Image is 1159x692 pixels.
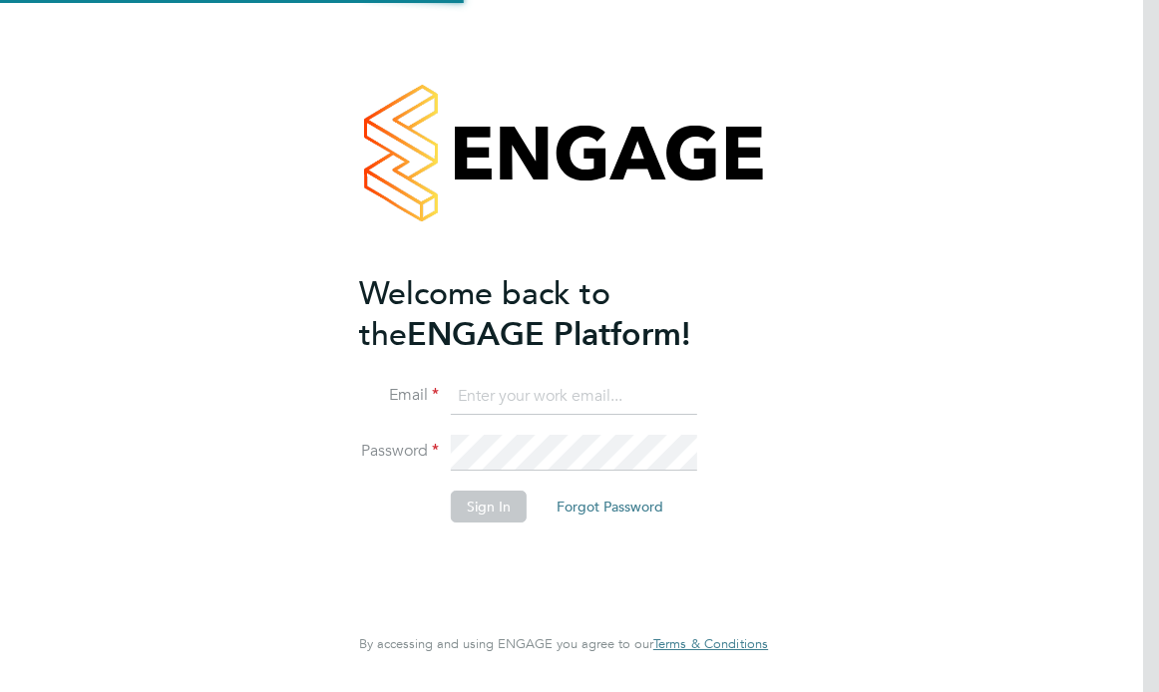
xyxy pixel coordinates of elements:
[359,441,439,462] label: Password
[359,635,768,652] span: By accessing and using ENGAGE you agree to our
[451,491,527,522] button: Sign In
[359,385,439,406] label: Email
[653,636,768,652] a: Terms & Conditions
[451,379,697,415] input: Enter your work email...
[359,274,610,354] span: Welcome back to the
[541,491,679,522] button: Forgot Password
[359,273,748,355] h2: ENGAGE Platform!
[653,635,768,652] span: Terms & Conditions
